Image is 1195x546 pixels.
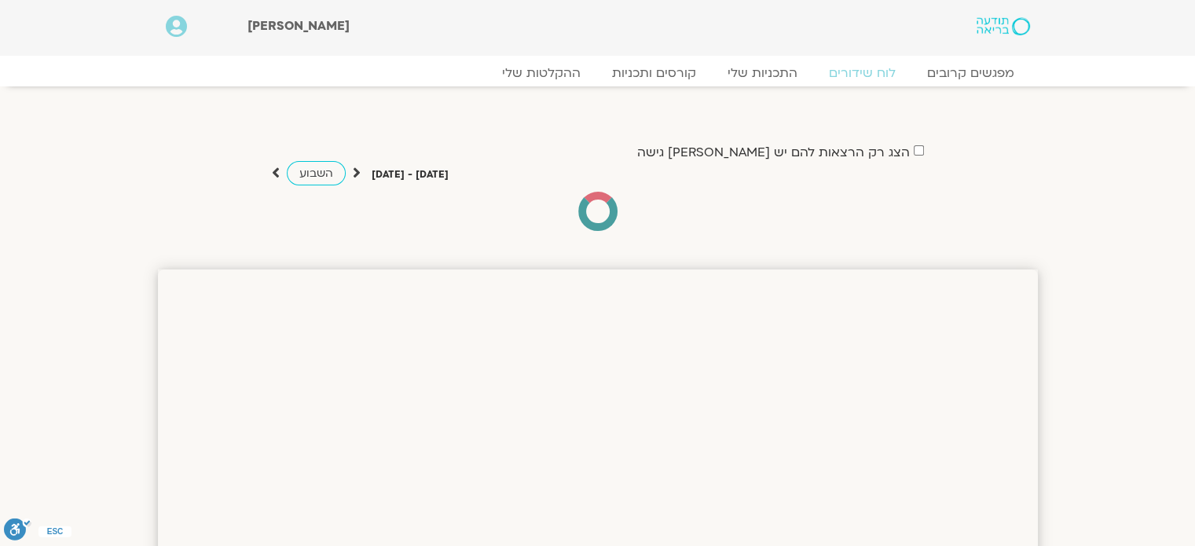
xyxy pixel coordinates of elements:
a: התכניות שלי [712,65,813,81]
span: השבוע [299,166,333,181]
span: [PERSON_NAME] [247,17,350,35]
a: קורסים ותכניות [596,65,712,81]
label: הצג רק הרצאות להם יש [PERSON_NAME] גישה [637,145,910,159]
a: השבוע [287,161,346,185]
a: מפגשים קרובים [911,65,1030,81]
nav: Menu [166,65,1030,81]
a: לוח שידורים [813,65,911,81]
a: ההקלטות שלי [486,65,596,81]
p: [DATE] - [DATE] [372,167,449,183]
